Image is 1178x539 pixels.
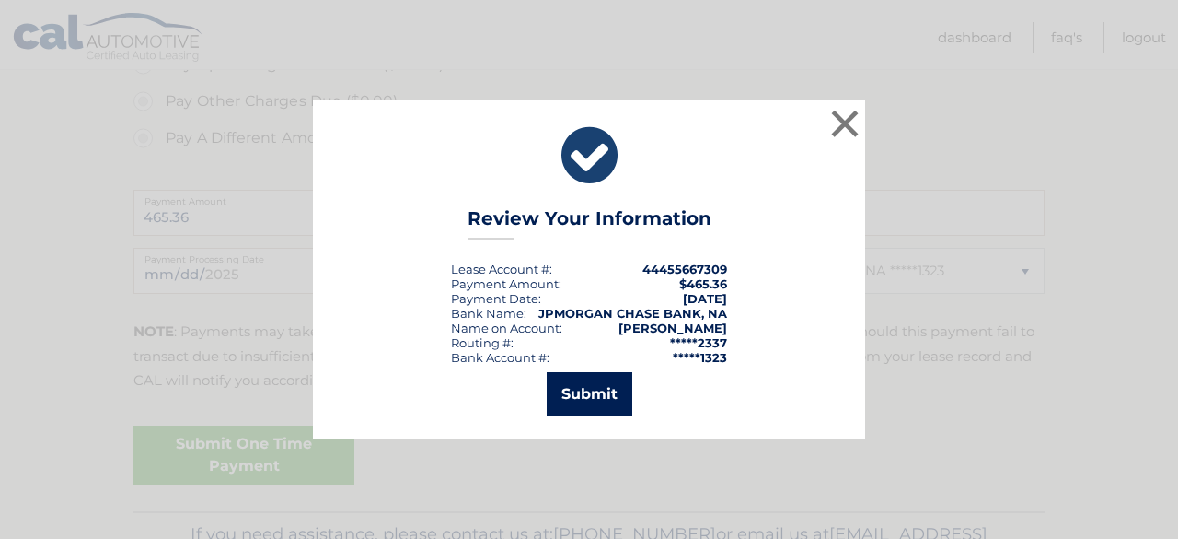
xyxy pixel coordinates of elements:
div: Name on Account: [451,321,562,335]
span: $465.36 [679,276,727,291]
div: Lease Account #: [451,262,552,276]
div: Bank Account #: [451,350,549,365]
strong: 44455667309 [642,262,727,276]
span: Payment Date [451,291,538,306]
div: Payment Amount: [451,276,561,291]
h3: Review Your Information [468,207,711,240]
button: Submit [547,372,632,416]
span: [DATE] [683,291,727,306]
div: : [451,291,541,306]
strong: JPMORGAN CHASE BANK, NA [538,306,727,321]
strong: [PERSON_NAME] [618,321,727,335]
div: Bank Name: [451,306,526,321]
div: Routing #: [451,335,514,350]
button: × [826,105,863,142]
